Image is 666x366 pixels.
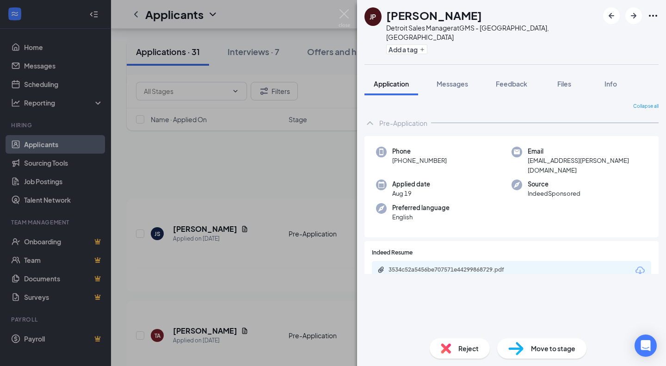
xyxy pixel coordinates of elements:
span: Phone [392,147,447,156]
svg: Plus [419,47,425,52]
svg: ArrowLeftNew [606,10,617,21]
span: Feedback [496,80,527,88]
span: Preferred language [392,203,450,212]
button: PlusAdd a tag [386,44,427,54]
span: IndeedSponsored [528,189,580,198]
button: ArrowLeftNew [603,7,620,24]
span: Files [557,80,571,88]
svg: Download [635,265,646,276]
span: Reject [458,343,479,354]
span: Email [528,147,647,156]
div: JP [370,12,376,21]
span: Messages [437,80,468,88]
div: Open Intercom Messenger [635,335,657,357]
svg: Paperclip [377,266,385,273]
span: Info [604,80,617,88]
h1: [PERSON_NAME] [386,7,482,23]
div: 3534c52a5456be707571e44299868729.pdf [388,266,518,273]
span: [PHONE_NUMBER] [392,156,447,165]
span: Collapse all [633,103,659,110]
span: Source [528,180,580,189]
span: Application [374,80,409,88]
span: English [392,212,450,222]
div: Pre-Application [379,118,427,128]
svg: ChevronUp [364,118,376,129]
span: Aug 19 [392,189,430,198]
svg: Ellipses [647,10,659,21]
div: Detroit Sales Manager at GMS - [GEOGRAPHIC_DATA], [GEOGRAPHIC_DATA] [386,23,598,42]
span: Move to stage [531,343,575,354]
span: Applied date [392,180,430,189]
button: ArrowRight [625,7,642,24]
span: Indeed Resume [372,248,413,257]
a: Paperclip3534c52a5456be707571e44299868729.pdf [377,266,527,275]
span: [EMAIL_ADDRESS][PERSON_NAME][DOMAIN_NAME] [528,156,647,175]
svg: ArrowRight [628,10,639,21]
